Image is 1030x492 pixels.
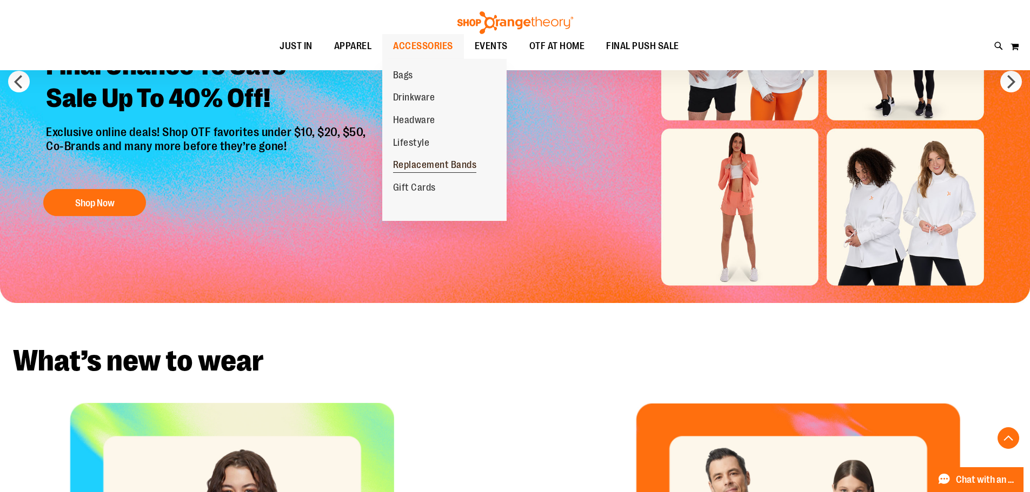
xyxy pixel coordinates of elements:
a: Headware [382,109,446,132]
img: Shop Orangetheory [456,11,575,34]
span: FINAL PUSH SALE [606,34,679,58]
button: next [1000,71,1022,92]
a: OTF AT HOME [519,34,596,59]
a: FINAL PUSH SALE [595,34,690,59]
a: Final Chance To Save -Sale Up To 40% Off! Exclusive online deals! Shop OTF favorites under $10, $... [38,42,377,221]
span: JUST IN [280,34,313,58]
button: Back To Top [998,427,1019,449]
a: EVENTS [464,34,519,59]
span: EVENTS [475,34,508,58]
button: prev [8,71,30,92]
span: Lifestyle [393,137,430,151]
p: Exclusive online deals! Shop OTF favorites under $10, $20, $50, Co-Brands and many more before th... [38,125,377,178]
span: APPAREL [334,34,372,58]
a: JUST IN [269,34,323,59]
span: Chat with an Expert [956,475,1017,485]
span: Gift Cards [393,182,436,196]
a: Replacement Bands [382,154,488,177]
a: APPAREL [323,34,383,59]
span: Headware [393,114,435,128]
a: Gift Cards [382,177,447,199]
span: OTF AT HOME [529,34,585,58]
button: Shop Now [43,189,146,216]
a: Drinkware [382,86,446,109]
h2: Final Chance To Save - Sale Up To 40% Off! [38,42,377,125]
h2: What’s new to wear [13,346,1017,376]
span: Replacement Bands [393,159,477,173]
span: ACCESSORIES [393,34,453,58]
a: Lifestyle [382,132,441,154]
span: Drinkware [393,92,435,105]
span: Bags [393,70,413,83]
a: ACCESSORIES [382,34,464,59]
button: Chat with an Expert [931,467,1024,492]
a: Bags [382,64,424,87]
ul: ACCESSORIES [382,59,507,221]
